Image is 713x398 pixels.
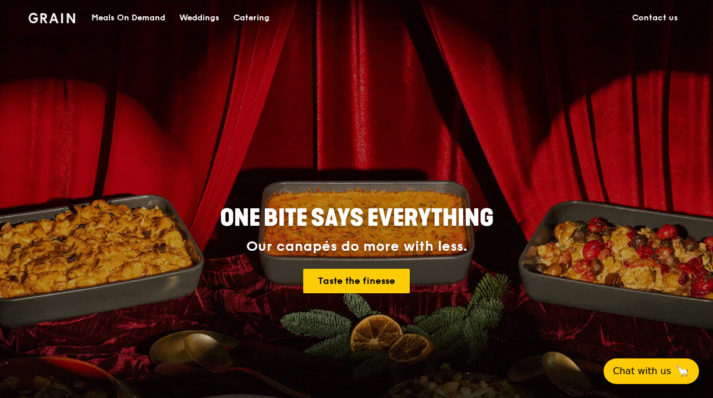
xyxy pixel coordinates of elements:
span: ONE BITE SAYS EVERYTHING [220,204,494,232]
div: Meals On Demand [91,1,165,35]
img: Grain [29,13,76,23]
a: Contact us [625,1,685,35]
div: Catering [233,1,269,35]
a: Weddings [172,1,226,35]
div: Weddings [179,1,219,35]
a: Taste the finesse [303,269,410,293]
span: 🦙 [676,364,690,378]
button: Chat with us🦙 [604,358,699,384]
a: Catering [226,1,276,35]
span: Chat with us [613,364,671,378]
div: Our canapés do more with less. [147,239,566,255]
